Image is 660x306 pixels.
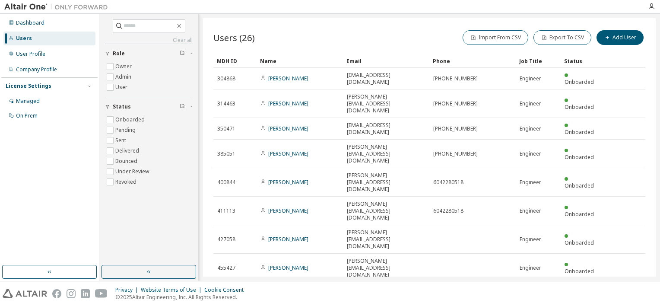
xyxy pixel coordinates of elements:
label: Revoked [115,177,138,187]
label: Owner [115,61,133,72]
span: [PERSON_NAME][EMAIL_ADDRESS][DOMAIN_NAME] [347,143,425,164]
a: [PERSON_NAME] [268,150,308,157]
div: License Settings [6,83,51,89]
span: [PHONE_NUMBER] [433,150,478,157]
button: Status [105,97,193,116]
img: altair_logo.svg [3,289,47,298]
span: 6042280518 [433,179,463,186]
p: © 2025 Altair Engineering, Inc. All Rights Reserved. [115,293,249,301]
div: User Profile [16,51,45,57]
span: 455427 [217,265,235,271]
span: Onboarded [565,268,594,275]
div: MDH ID [217,54,253,68]
a: [PERSON_NAME] [268,100,308,107]
a: [PERSON_NAME] [268,178,308,186]
span: Engineer [520,150,541,157]
div: Managed [16,98,40,105]
label: Admin [115,72,133,82]
span: [PERSON_NAME][EMAIL_ADDRESS][DOMAIN_NAME] [347,172,425,193]
label: Pending [115,125,137,135]
div: Users [16,35,32,42]
img: facebook.svg [52,289,61,298]
div: Privacy [115,287,141,293]
span: 6042280518 [433,207,463,214]
button: Add User [597,30,644,45]
button: Export To CSV [533,30,591,45]
span: Onboarded [565,103,594,111]
div: Company Profile [16,66,57,73]
label: Onboarded [115,115,146,125]
a: [PERSON_NAME] [268,125,308,132]
span: Onboarded [565,182,594,189]
span: [PHONE_NUMBER] [433,100,478,107]
span: Engineer [520,236,541,243]
div: Email [346,54,426,68]
span: Clear filter [180,50,185,57]
label: User [115,82,129,92]
img: youtube.svg [95,289,108,298]
img: Altair One [4,3,112,11]
span: [PERSON_NAME][EMAIL_ADDRESS][DOMAIN_NAME] [347,93,425,114]
span: Clear filter [180,103,185,110]
span: [PERSON_NAME][EMAIL_ADDRESS][DOMAIN_NAME] [347,258,425,278]
button: Import From CSV [463,30,528,45]
span: [PERSON_NAME][EMAIL_ADDRESS][DOMAIN_NAME] [347,229,425,250]
span: 304868 [217,75,235,82]
span: Engineer [520,207,541,214]
span: Onboarded [565,153,594,161]
span: 385051 [217,150,235,157]
span: Onboarded [565,78,594,86]
div: On Prem [16,112,38,119]
span: 427058 [217,236,235,243]
div: Website Terms of Use [141,287,204,293]
div: Name [260,54,340,68]
span: 411113 [217,207,235,214]
label: Bounced [115,156,139,166]
span: Engineer [520,265,541,271]
span: Engineer [520,179,541,186]
a: [PERSON_NAME] [268,75,308,82]
div: Job Title [519,54,557,68]
label: Delivered [115,146,141,156]
span: [EMAIL_ADDRESS][DOMAIN_NAME] [347,122,425,136]
div: Status [564,54,600,68]
span: Status [113,103,131,110]
div: Cookie Consent [204,287,249,293]
span: 314463 [217,100,235,107]
span: Role [113,50,125,57]
a: Clear all [105,37,193,44]
span: Engineer [520,75,541,82]
span: [EMAIL_ADDRESS][DOMAIN_NAME] [347,72,425,86]
img: linkedin.svg [81,289,90,298]
a: [PERSON_NAME] [268,264,308,271]
button: Role [105,44,193,63]
span: Engineer [520,100,541,107]
span: [PHONE_NUMBER] [433,125,478,132]
label: Under Review [115,166,151,177]
span: Onboarded [565,210,594,218]
span: [PHONE_NUMBER] [433,75,478,82]
span: Onboarded [565,239,594,246]
a: [PERSON_NAME] [268,207,308,214]
span: [PERSON_NAME][EMAIL_ADDRESS][DOMAIN_NAME] [347,201,425,221]
div: Phone [433,54,512,68]
span: 350471 [217,125,235,132]
span: 400844 [217,179,235,186]
span: Engineer [520,125,541,132]
span: Onboarded [565,128,594,136]
label: Sent [115,135,128,146]
div: Dashboard [16,19,44,26]
a: [PERSON_NAME] [268,236,308,243]
img: instagram.svg [67,289,76,298]
span: Users (26) [213,32,255,44]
